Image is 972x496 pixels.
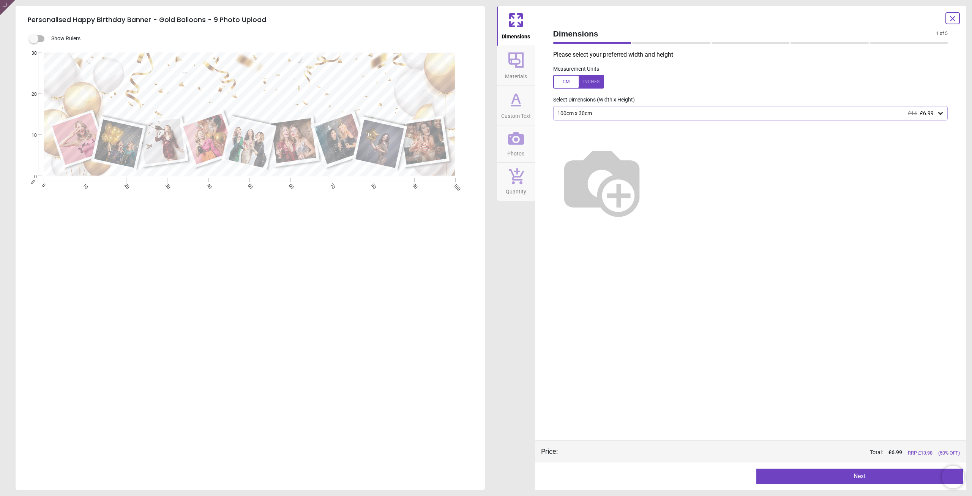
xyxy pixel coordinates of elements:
span: 1 of 5 [936,30,948,37]
span: RRP [908,450,933,456]
div: Total: [569,449,960,456]
button: Dimensions [497,6,535,46]
button: Next [756,469,963,484]
div: Show Rulers [34,34,485,43]
span: £ [888,449,902,456]
span: £6.99 [920,110,934,116]
span: Dimensions [502,29,530,41]
label: Select Dimensions (Width x Height) [547,96,635,104]
div: Price : [541,447,558,456]
span: £14 [908,110,917,116]
button: Materials [497,46,535,86]
span: Dimensions [553,28,936,39]
label: Measurement Units [553,65,599,73]
span: Materials [505,69,527,81]
button: Quantity [497,163,535,201]
button: Custom Text [497,86,535,125]
span: 30 [22,50,37,57]
span: (50% OFF) [938,450,960,456]
span: Custom Text [501,109,531,120]
h5: Personalised Happy Birthday Banner - Gold Balloons - 9 Photo Upload [28,12,473,28]
span: 6.99 [892,449,902,455]
p: Please select your preferred width and height [553,51,954,59]
span: Photos [507,146,524,158]
span: £ 13.98 [918,450,933,456]
img: Helper for size comparison [553,133,650,230]
iframe: Brevo live chat [942,466,964,488]
span: Quantity [506,184,526,196]
div: 100cm x 30cm [557,110,937,117]
button: Photos [497,125,535,163]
